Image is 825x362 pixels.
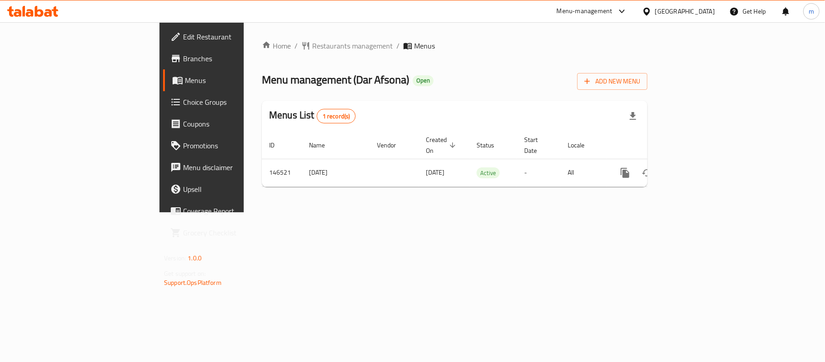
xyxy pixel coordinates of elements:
span: Created On [426,134,458,156]
button: more [614,162,636,184]
span: Menus [185,75,290,86]
a: Upsell [163,178,297,200]
a: Edit Restaurant [163,26,297,48]
nav: breadcrumb [262,40,647,51]
a: Restaurants management [301,40,393,51]
button: Add New Menu [577,73,647,90]
div: Export file [622,105,644,127]
span: Promotions [183,140,290,151]
span: Vendor [377,140,408,151]
span: Add New Menu [584,76,640,87]
a: Branches [163,48,297,69]
div: Menu-management [557,6,613,17]
span: Menus [414,40,435,51]
h2: Menus List [269,108,356,123]
div: Active [477,167,500,178]
td: All [560,159,607,186]
th: Actions [607,132,709,159]
span: Menu management ( Dar Afsona ) [262,69,409,90]
a: Menus [163,69,297,91]
span: Active [477,168,500,178]
span: ID [269,140,286,151]
span: Menu disclaimer [183,162,290,173]
a: Promotions [163,135,297,157]
span: 1 record(s) [317,112,356,121]
span: Locale [568,140,596,151]
span: Status [477,140,506,151]
td: [DATE] [302,159,370,186]
span: m [809,6,814,16]
span: Start Date [524,134,550,156]
table: enhanced table [262,132,709,187]
span: 1.0.0 [188,252,202,264]
span: Branches [183,53,290,64]
a: Coverage Report [163,200,297,222]
span: Upsell [183,184,290,195]
a: Support.OpsPlatform [164,277,222,289]
span: Restaurants management [312,40,393,51]
span: Coverage Report [183,205,290,216]
div: Open [413,75,434,86]
span: [DATE] [426,166,444,178]
li: / [396,40,400,51]
span: Grocery Checklist [183,227,290,238]
div: Total records count [317,109,356,123]
span: Get support on: [164,268,206,279]
button: Change Status [636,162,658,184]
a: Coupons [163,113,297,135]
a: Menu disclaimer [163,157,297,178]
div: [GEOGRAPHIC_DATA] [655,6,715,16]
td: - [517,159,560,186]
span: Choice Groups [183,97,290,108]
span: Version: [164,252,186,264]
a: Grocery Checklist [163,222,297,244]
span: Name [309,140,337,151]
span: Open [413,77,434,84]
span: Edit Restaurant [183,31,290,42]
a: Choice Groups [163,91,297,113]
span: Coupons [183,118,290,129]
